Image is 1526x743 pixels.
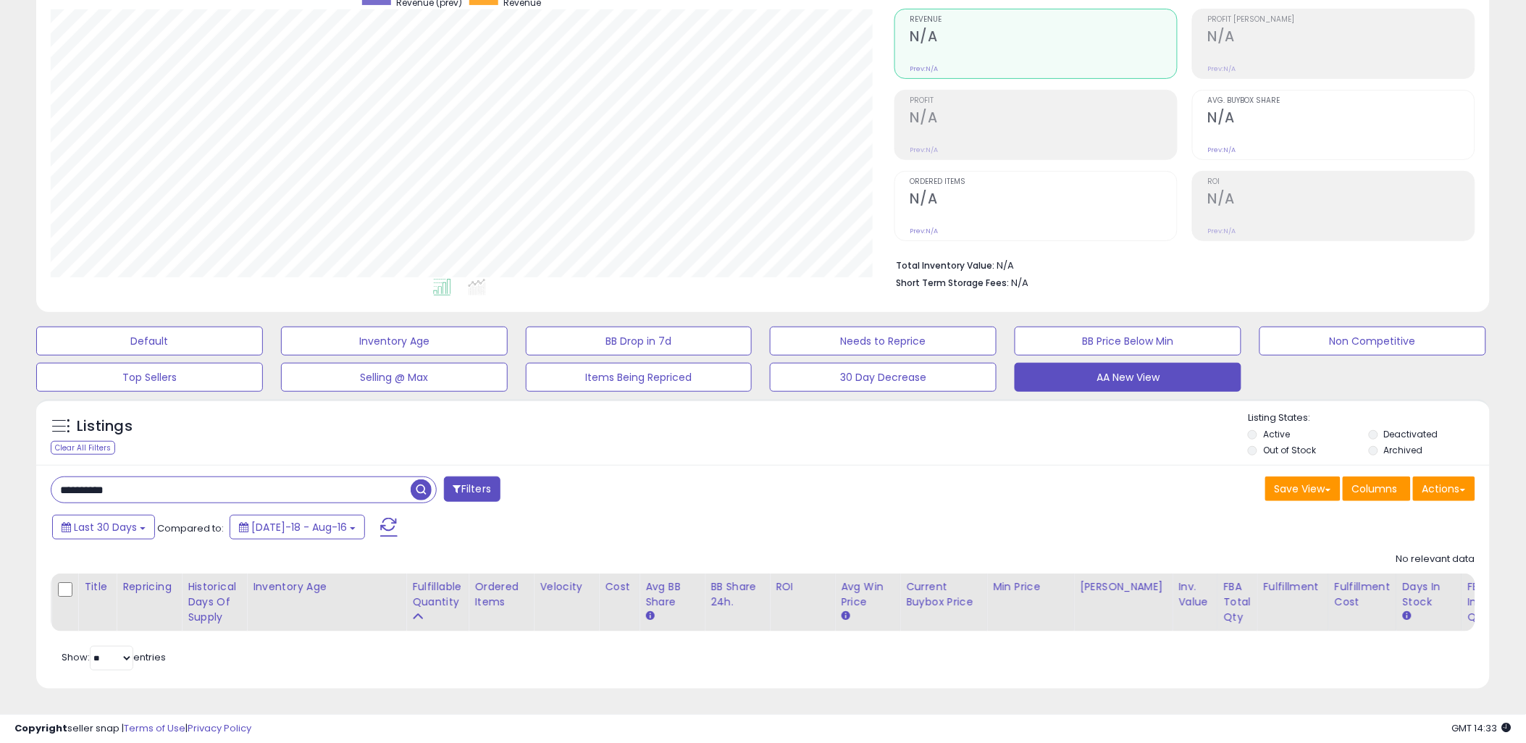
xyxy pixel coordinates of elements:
h2: N/A [1208,109,1475,129]
label: Out of Stock [1263,444,1316,456]
small: Prev: N/A [1208,227,1236,235]
div: ROI [776,579,829,595]
small: Prev: N/A [1208,146,1236,154]
label: Deactivated [1384,428,1438,440]
span: Ordered Items [910,178,1177,186]
button: [DATE]-18 - Aug-16 [230,515,365,540]
small: Prev: N/A [910,227,939,235]
div: Fulfillable Quantity [412,579,462,610]
button: Filters [444,477,500,502]
span: Profit [910,97,1177,105]
h2: N/A [910,109,1177,129]
small: Avg BB Share. [645,610,654,623]
b: Short Term Storage Fees: [897,277,1010,289]
div: [PERSON_NAME] [1080,579,1166,595]
div: Inv. value [1178,579,1211,610]
button: BB Drop in 7d [526,327,752,356]
h5: Listings [77,416,133,437]
button: 30 Day Decrease [770,363,997,392]
button: AA New View [1015,363,1241,392]
small: Prev: N/A [1208,64,1236,73]
span: 2025-09-16 14:33 GMT [1452,721,1512,735]
button: Selling @ Max [281,363,508,392]
button: Items Being Repriced [526,363,752,392]
li: N/A [897,256,1464,273]
button: Needs to Reprice [770,327,997,356]
h2: N/A [910,190,1177,210]
div: Velocity [540,579,592,595]
button: Actions [1413,477,1475,501]
div: Avg BB Share [645,579,698,610]
span: Avg. Buybox Share [1208,97,1475,105]
span: [DATE]-18 - Aug-16 [251,520,347,534]
span: Profit [PERSON_NAME] [1208,16,1475,24]
div: Clear All Filters [51,441,115,455]
div: Title [84,579,110,595]
div: Inventory Age [253,579,400,595]
span: ROI [1208,178,1475,186]
label: Archived [1384,444,1423,456]
div: Current Buybox Price [906,579,981,610]
a: Privacy Policy [188,721,251,735]
div: Cost [605,579,633,595]
small: Prev: N/A [910,146,939,154]
span: Show: entries [62,650,166,664]
div: Fulfillment [1263,579,1322,595]
button: BB Price Below Min [1015,327,1241,356]
button: Non Competitive [1259,327,1486,356]
div: Repricing [122,579,175,595]
h2: N/A [1208,28,1475,48]
button: Columns [1343,477,1411,501]
div: FBA Total Qty [1224,579,1252,625]
div: Days In Stock [1403,579,1456,610]
a: Terms of Use [124,721,185,735]
div: FBA inbound Qty [1468,579,1512,625]
button: Save View [1265,477,1341,501]
span: Last 30 Days [74,520,137,534]
span: Revenue [910,16,1177,24]
button: Default [36,327,263,356]
h2: N/A [1208,190,1475,210]
small: Avg Win Price. [841,610,850,623]
div: Fulfillment Cost [1335,579,1391,610]
b: Total Inventory Value: [897,259,995,272]
span: Compared to: [157,521,224,535]
label: Active [1263,428,1290,440]
small: Prev: N/A [910,64,939,73]
div: Min Price [993,579,1068,595]
div: Ordered Items [474,579,527,610]
h2: N/A [910,28,1177,48]
small: Days In Stock. [1403,610,1412,623]
span: Columns [1352,482,1398,496]
div: Avg Win Price [841,579,894,610]
div: No relevant data [1396,553,1475,566]
div: seller snap | | [14,722,251,736]
div: BB Share 24h. [710,579,763,610]
span: N/A [1012,276,1029,290]
div: Historical Days Of Supply [188,579,240,625]
button: Last 30 Days [52,515,155,540]
p: Listing States: [1248,411,1490,425]
button: Top Sellers [36,363,263,392]
strong: Copyright [14,721,67,735]
button: Inventory Age [281,327,508,356]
